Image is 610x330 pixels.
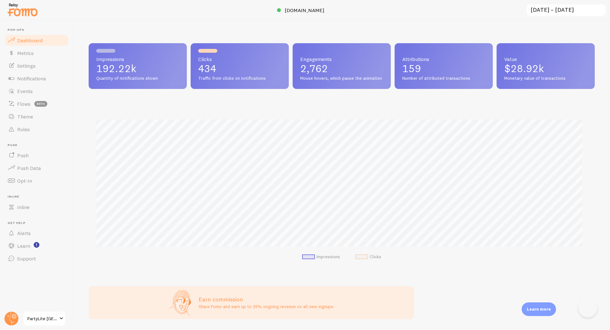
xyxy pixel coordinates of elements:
a: Support [4,252,69,265]
span: Attributions [402,57,485,62]
span: Traffic from clicks on notifications [198,76,281,81]
a: Alerts [4,227,69,239]
span: $28.92k [504,62,544,75]
a: Rules [4,123,69,136]
span: Engagements [300,57,383,62]
a: Flows beta [4,98,69,110]
span: Events [17,88,33,94]
span: Mouse hovers, which pause the animation [300,76,383,81]
span: Metrics [17,50,34,56]
span: Number of attributed transactions [402,76,485,81]
p: Share Fomo and earn up to 25% ongoing revenue on all new signups [199,303,333,310]
span: PartyLite [GEOGRAPHIC_DATA] [27,315,58,322]
span: Inline [17,204,30,210]
span: Impressions [96,57,179,62]
img: fomo-relay-logo-orange.svg [7,2,38,18]
span: Pop-ups [8,28,69,32]
span: Notifications [17,75,46,82]
p: 434 [198,64,281,74]
span: Opt-In [17,178,32,184]
span: Flows [17,101,30,107]
span: Inline [8,195,69,199]
a: PartyLite [GEOGRAPHIC_DATA] [23,311,66,326]
span: Dashboard [17,37,43,44]
span: Theme [17,113,33,120]
a: Dashboard [4,34,69,47]
iframe: Help Scout Beacon - Open [578,298,597,317]
span: Alerts [17,230,31,236]
span: Monetary value of transactions [504,76,587,81]
span: Quantity of notifications shown [96,76,179,81]
li: Impressions [302,254,340,260]
h3: Earn commission [199,296,333,303]
span: beta [34,101,47,107]
a: Learn [4,239,69,252]
a: Inline [4,201,69,213]
span: Settings [17,63,36,69]
span: Rules [17,126,30,132]
span: Clicks [198,57,281,62]
a: Push Data [4,162,69,174]
a: Opt-In [4,174,69,187]
a: Push [4,149,69,162]
span: Push Data [17,165,41,171]
a: Settings [4,59,69,72]
span: Get Help [8,221,69,225]
li: Clicks [355,254,381,260]
span: Push [8,143,69,147]
span: Learn [17,243,30,249]
a: Metrics [4,47,69,59]
p: Learn more [527,306,551,312]
p: 159 [402,64,485,74]
a: Notifications [4,72,69,85]
a: Theme [4,110,69,123]
span: Value [504,57,587,62]
svg: <p>Watch New Feature Tutorials!</p> [34,242,39,248]
span: Push [17,152,29,158]
div: Learn more [522,302,556,316]
p: 2,762 [300,64,383,74]
a: Events [4,85,69,98]
p: 192.22k [96,64,179,74]
span: Support [17,255,36,262]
